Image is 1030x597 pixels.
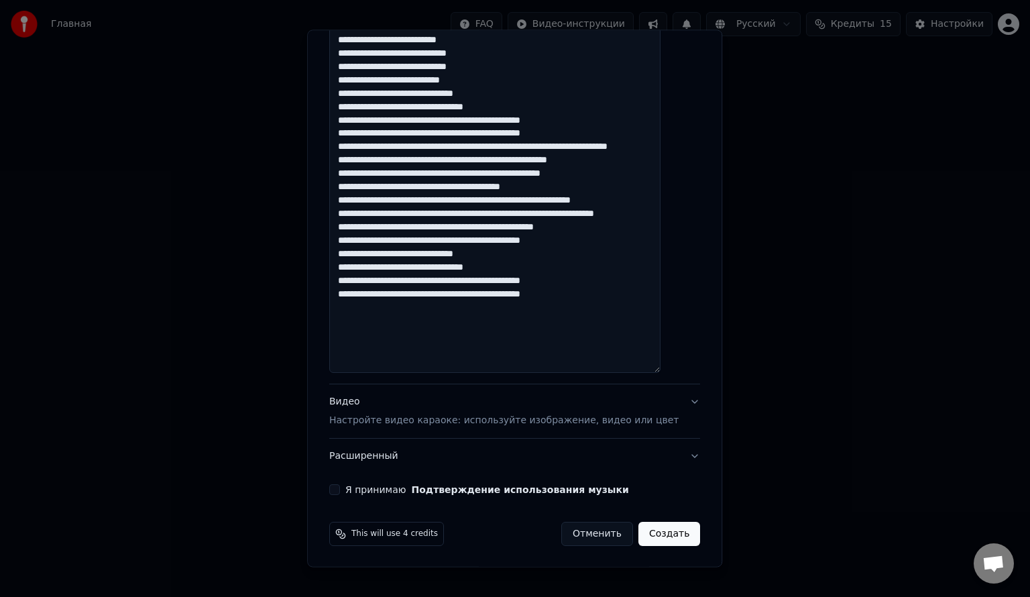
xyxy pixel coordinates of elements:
[412,485,629,494] button: Я принимаю
[329,439,700,474] button: Расширенный
[329,384,700,438] button: ВидеоНастройте видео караоке: используйте изображение, видео или цвет
[351,529,438,539] span: This will use 4 credits
[561,522,633,546] button: Отменить
[329,414,679,427] p: Настройте видео караоке: используйте изображение, видео или цвет
[345,485,629,494] label: Я принимаю
[329,395,679,427] div: Видео
[638,522,700,546] button: Создать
